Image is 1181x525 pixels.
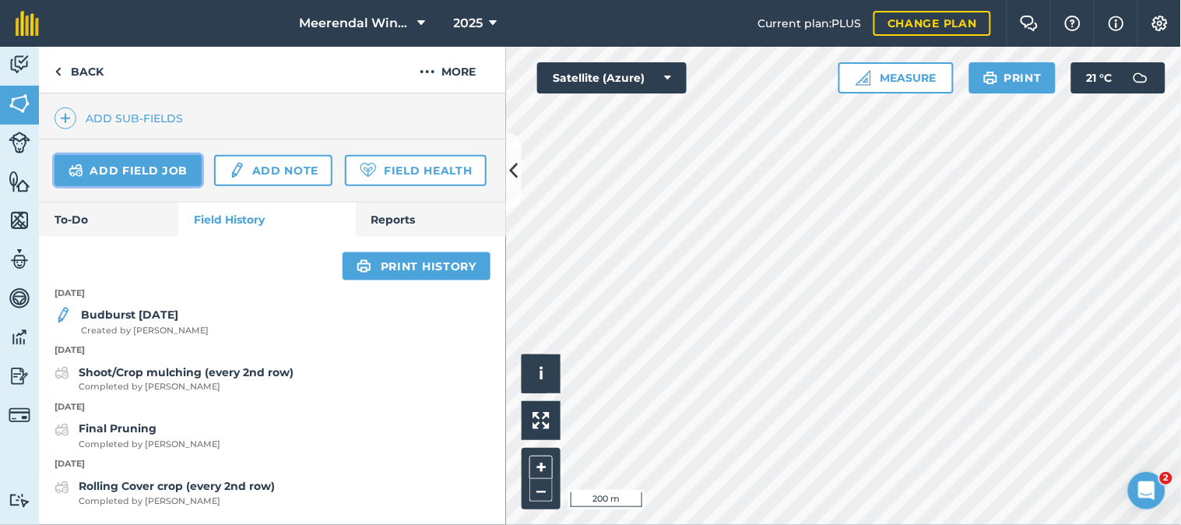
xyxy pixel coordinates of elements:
[79,365,293,379] strong: Shoot/Crop mulching (every 2nd row)
[39,344,506,358] p: [DATE]
[54,62,62,81] img: svg+xml;base64,PHN2ZyB4bWxucz0iaHR0cDovL3d3dy53My5vcmcvMjAwMC9zdmciIHdpZHRoPSI5IiBoZWlnaHQ9IjI0Ii...
[1087,62,1112,93] span: 21 ° C
[1109,14,1124,33] img: svg+xml;base64,PHN2ZyB4bWxucz0iaHR0cDovL3d3dy53My5vcmcvMjAwMC9zdmciIHdpZHRoPSIxNyIgaGVpZ2h0PSIxNy...
[54,421,69,439] img: svg+xml;base64,PD94bWwgdmVyc2lvbj0iMS4wIiBlbmNvZGluZz0idXRmLTgiPz4KPCEtLSBHZW5lcmF0b3I6IEFkb2JlIE...
[1151,16,1169,31] img: A cog icon
[454,14,483,33] span: 2025
[79,495,275,509] span: Completed by [PERSON_NAME]
[1063,16,1082,31] img: A question mark icon
[39,401,506,415] p: [DATE]
[838,62,954,93] button: Measure
[39,287,506,301] p: [DATE]
[69,161,83,180] img: svg+xml;base64,PD94bWwgdmVyc2lvbj0iMS4wIiBlbmNvZGluZz0idXRmLTgiPz4KPCEtLSBHZW5lcmF0b3I6IEFkb2JlIE...
[873,11,991,36] a: Change plan
[39,47,119,93] a: Back
[214,155,332,186] a: Add note
[60,109,71,128] img: svg+xml;base64,PHN2ZyB4bWxucz0iaHR0cDovL3d3dy53My5vcmcvMjAwMC9zdmciIHdpZHRoPSIxNCIgaGVpZ2h0PSIyNC...
[9,287,30,310] img: svg+xml;base64,PD94bWwgdmVyc2lvbj0iMS4wIiBlbmNvZGluZz0idXRmLTgiPz4KPCEtLSBHZW5lcmF0b3I6IEFkb2JlIE...
[420,62,435,81] img: svg+xml;base64,PHN2ZyB4bWxucz0iaHR0cDovL3d3dy53My5vcmcvMjAwMC9zdmciIHdpZHRoPSIyMCIgaGVpZ2h0PSIyNC...
[178,203,355,237] a: Field History
[9,53,30,76] img: svg+xml;base64,PD94bWwgdmVyc2lvbj0iMS4wIiBlbmNvZGluZz0idXRmLTgiPz4KPCEtLSBHZW5lcmF0b3I6IEFkb2JlIE...
[54,421,220,452] a: Final PruningCompleted by [PERSON_NAME]
[345,155,486,186] a: Field Health
[357,257,371,276] img: svg+xml;base64,PHN2ZyB4bWxucz0iaHR0cDovL3d3dy53My5vcmcvMjAwMC9zdmciIHdpZHRoPSIxOSIgaGVpZ2h0PSIyNC...
[9,326,30,349] img: svg+xml;base64,PD94bWwgdmVyc2lvbj0iMS4wIiBlbmNvZGluZz0idXRmLTgiPz4KPCEtLSBHZW5lcmF0b3I6IEFkb2JlIE...
[522,354,561,393] button: i
[1160,472,1172,484] span: 2
[228,161,245,180] img: svg+xml;base64,PD94bWwgdmVyc2lvbj0iMS4wIiBlbmNvZGluZz0idXRmLTgiPz4KPCEtLSBHZW5lcmF0b3I6IEFkb2JlIE...
[533,412,550,429] img: Four arrows, one pointing top left, one top right, one bottom right and the last bottom left
[54,478,69,497] img: svg+xml;base64,PD94bWwgdmVyc2lvbj0iMS4wIiBlbmNvZGluZz0idXRmLTgiPz4KPCEtLSBHZW5lcmF0b3I6IEFkb2JlIE...
[9,132,30,153] img: svg+xml;base64,PD94bWwgdmVyc2lvbj0iMS4wIiBlbmNvZGluZz0idXRmLTgiPz4KPCEtLSBHZW5lcmF0b3I6IEFkb2JlIE...
[9,209,30,232] img: svg+xml;base64,PHN2ZyB4bWxucz0iaHR0cDovL3d3dy53My5vcmcvMjAwMC9zdmciIHdpZHRoPSI1NiIgaGVpZ2h0PSI2MC...
[81,324,209,338] span: Created by [PERSON_NAME]
[356,203,506,237] a: Reports
[79,381,293,395] span: Completed by [PERSON_NAME]
[389,47,506,93] button: More
[757,15,861,32] span: Current plan : PLUS
[539,364,543,383] span: i
[54,364,69,382] img: svg+xml;base64,PD94bWwgdmVyc2lvbj0iMS4wIiBlbmNvZGluZz0idXRmLTgiPz4KPCEtLSBHZW5lcmF0b3I6IEFkb2JlIE...
[54,306,72,325] img: svg+xml;base64,PD94bWwgdmVyc2lvbj0iMS4wIiBlbmNvZGluZz0idXRmLTgiPz4KPCEtLSBHZW5lcmF0b3I6IEFkb2JlIE...
[54,306,209,337] a: Budburst [DATE]Created by [PERSON_NAME]
[537,62,687,93] button: Satellite (Azure)
[1125,62,1156,93] img: svg+xml;base64,PD94bWwgdmVyc2lvbj0iMS4wIiBlbmNvZGluZz0idXRmLTgiPz4KPCEtLSBHZW5lcmF0b3I6IEFkb2JlIE...
[529,479,553,502] button: –
[39,458,506,472] p: [DATE]
[529,456,553,479] button: +
[1128,472,1165,509] iframe: Intercom live chat
[983,69,998,87] img: svg+xml;base64,PHN2ZyB4bWxucz0iaHR0cDovL3d3dy53My5vcmcvMjAwMC9zdmciIHdpZHRoPSIxOSIgaGVpZ2h0PSIyNC...
[79,439,220,453] span: Completed by [PERSON_NAME]
[343,252,490,280] a: Print history
[9,170,30,193] img: svg+xml;base64,PHN2ZyB4bWxucz0iaHR0cDovL3d3dy53My5vcmcvMjAwMC9zdmciIHdpZHRoPSI1NiIgaGVpZ2h0PSI2MC...
[856,70,871,86] img: Ruler icon
[54,107,189,129] a: Add sub-fields
[79,480,275,494] strong: Rolling Cover crop (every 2nd row)
[39,203,178,237] a: To-Do
[79,422,156,436] strong: Final Pruning
[81,308,178,322] strong: Budburst [DATE]
[969,62,1056,93] button: Print
[54,364,293,395] a: Shoot/Crop mulching (every 2nd row)Completed by [PERSON_NAME]
[9,92,30,115] img: svg+xml;base64,PHN2ZyB4bWxucz0iaHR0cDovL3d3dy53My5vcmcvMjAwMC9zdmciIHdpZHRoPSI1NiIgaGVpZ2h0PSI2MC...
[54,155,202,186] a: Add field job
[16,11,39,36] img: fieldmargin Logo
[54,478,275,509] a: Rolling Cover crop (every 2nd row)Completed by [PERSON_NAME]
[1071,62,1165,93] button: 21 °C
[9,248,30,271] img: svg+xml;base64,PD94bWwgdmVyc2lvbj0iMS4wIiBlbmNvZGluZz0idXRmLTgiPz4KPCEtLSBHZW5lcmF0b3I6IEFkb2JlIE...
[1020,16,1039,31] img: Two speech bubbles overlapping with the left bubble in the forefront
[9,404,30,426] img: svg+xml;base64,PD94bWwgdmVyc2lvbj0iMS4wIiBlbmNvZGluZz0idXRmLTgiPz4KPCEtLSBHZW5lcmF0b3I6IEFkb2JlIE...
[300,14,412,33] span: Meerendal Wine Estate
[9,493,30,508] img: svg+xml;base64,PD94bWwgdmVyc2lvbj0iMS4wIiBlbmNvZGluZz0idXRmLTgiPz4KPCEtLSBHZW5lcmF0b3I6IEFkb2JlIE...
[9,365,30,388] img: svg+xml;base64,PD94bWwgdmVyc2lvbj0iMS4wIiBlbmNvZGluZz0idXRmLTgiPz4KPCEtLSBHZW5lcmF0b3I6IEFkb2JlIE...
